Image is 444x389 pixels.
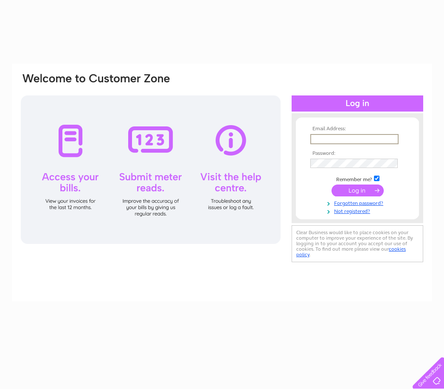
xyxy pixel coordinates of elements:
a: cookies policy [296,246,406,257]
th: Email Address: [308,126,407,132]
th: Password: [308,151,407,157]
td: Remember me? [308,174,407,183]
div: Clear Business would like to place cookies on your computer to improve your experience of the sit... [292,225,423,262]
a: Forgotten password? [310,199,407,207]
input: Submit [332,185,384,196]
a: Not registered? [310,207,407,215]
